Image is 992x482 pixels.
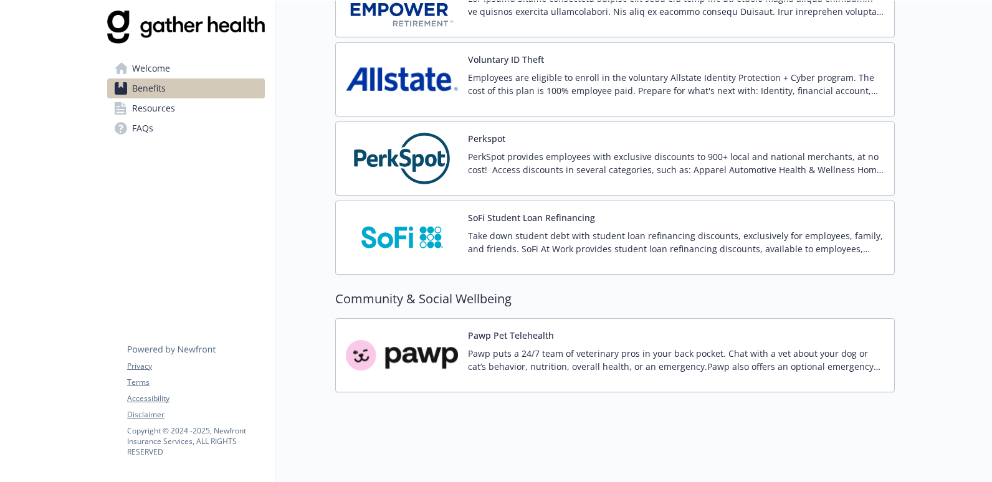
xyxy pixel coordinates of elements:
a: Accessibility [127,393,264,404]
a: Resources [107,98,265,118]
p: Employees are eligible to enroll in the voluntary Allstate Identity Protection + Cyber program. T... [468,71,884,97]
button: Perkspot [468,132,505,145]
h2: Community & Social Wellbeing [335,290,895,308]
a: FAQs [107,118,265,138]
p: Copyright © 2024 - 2025 , Newfront Insurance Services, ALL RIGHTS RESERVED [127,425,264,457]
a: Disclaimer [127,409,264,420]
a: Benefits [107,78,265,98]
span: FAQs [132,118,153,138]
p: Pawp puts a 24/7 team of veterinary pros in your back pocket. Chat with a vet about your dog or c... [468,347,884,373]
span: Welcome [132,59,170,78]
p: PerkSpot provides employees with exclusive discounts to 900+ local and national merchants, at no ... [468,150,884,176]
span: Resources [132,98,175,118]
span: Benefits [132,78,166,98]
a: Welcome [107,59,265,78]
img: SoFi carrier logo [346,211,458,264]
img: Pawp carrier logo [346,329,458,382]
img: PerkSpot carrier logo [346,132,458,185]
button: SoFi Student Loan Refinancing [468,211,595,224]
a: Terms [127,377,264,388]
p: Take down student debt with student loan refinancing discounts, exclusively for employees, family... [468,229,884,255]
button: Voluntary ID Theft [468,53,544,66]
button: Pawp Pet Telehealth [468,329,554,342]
a: Privacy [127,361,264,372]
img: Allstate Benefits carrier logo [346,53,458,106]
